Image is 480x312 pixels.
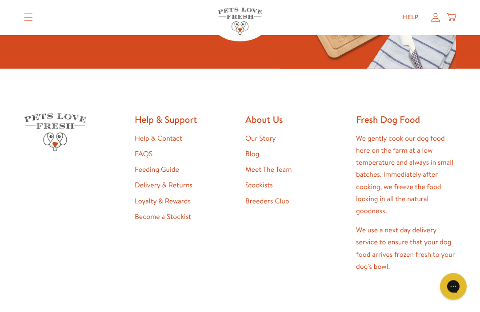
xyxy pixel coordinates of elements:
img: Pets Love Fresh [218,8,262,35]
a: Loyalty & Rewards [135,196,191,206]
img: Pets Love Fresh [24,113,86,151]
a: Stockists [245,180,273,190]
a: Blog [245,149,259,159]
a: Breeders Club [245,196,289,206]
p: We gently cook our dog food here on the farm at a low temperature and always in small batches. Im... [356,133,456,217]
h2: About Us [245,113,345,126]
h2: Help & Support [135,113,235,126]
iframe: Gorgias live chat messenger [436,270,471,303]
p: We use a next day delivery service to ensure that your dog food arrives frozen fresh to your dog'... [356,224,456,273]
a: Our Story [245,134,276,143]
a: Help [395,9,426,27]
summary: Translation missing: en.sections.header.menu [17,7,40,29]
a: Help & Contact [135,134,182,143]
h2: Fresh Dog Food [356,113,456,126]
a: FAQS [135,149,152,159]
a: Meet The Team [245,165,292,174]
a: Delivery & Returns [135,180,192,190]
a: Feeding Guide [135,165,179,174]
a: Become a Stockist [135,212,191,222]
